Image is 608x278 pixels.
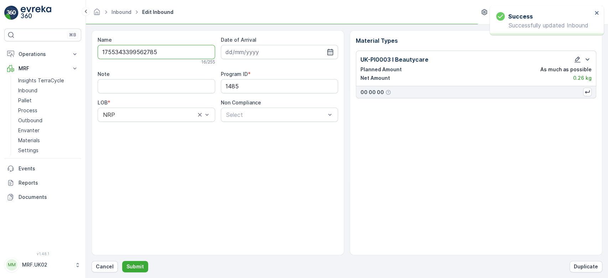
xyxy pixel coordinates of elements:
[201,59,215,65] p: 16 / 255
[18,127,40,134] p: Envanter
[111,9,131,15] a: Inbound
[18,77,64,84] p: Insights TerraCycle
[93,11,101,17] a: Homepage
[360,74,390,82] p: Net Amount
[221,99,261,105] label: Non Compliance
[4,252,81,256] span: v 1.48.1
[360,66,402,73] p: Planned Amount
[98,99,108,105] label: LOB
[126,263,144,270] p: Submit
[496,22,592,29] p: Successfully updated Inbound
[22,261,71,268] p: MRF.UK02
[594,10,599,17] button: close
[356,36,596,45] p: Material Types
[92,261,118,272] button: Cancel
[4,161,81,176] a: Events
[4,47,81,61] button: Operations
[6,259,17,271] div: MM
[15,86,81,96] a: Inbound
[141,9,175,16] span: Edit Inbound
[4,176,81,190] a: Reports
[4,6,19,20] img: logo
[98,71,110,77] label: Note
[15,125,81,135] a: Envanter
[570,261,602,272] button: Duplicate
[15,96,81,105] a: Pallet
[4,61,81,76] button: MRF
[221,71,248,77] label: Program ID
[221,45,338,59] input: dd/mm/yyyy
[15,105,81,115] a: Process
[18,97,32,104] p: Pallet
[19,165,78,172] p: Events
[226,110,326,119] p: Select
[69,32,76,38] p: ⌘B
[18,87,37,94] p: Inbound
[15,135,81,145] a: Materials
[21,6,51,20] img: logo_light-DOdMpM7g.png
[221,37,256,43] label: Date of Arrival
[360,89,384,96] p: 00 00 00
[122,261,148,272] button: Submit
[19,51,67,58] p: Operations
[15,115,81,125] a: Outbound
[574,263,598,270] p: Duplicate
[19,179,78,186] p: Reports
[98,37,112,43] label: Name
[96,263,114,270] p: Cancel
[15,76,81,86] a: Insights TerraCycle
[18,147,38,154] p: Settings
[18,117,42,124] p: Outbound
[15,145,81,155] a: Settings
[19,194,78,201] p: Documents
[540,66,592,73] p: As much as possible
[18,137,40,144] p: Materials
[19,65,67,72] p: MRF
[573,74,592,82] p: 0.26 kg
[4,190,81,204] a: Documents
[18,107,37,114] p: Process
[508,12,533,21] h3: Success
[385,89,391,95] div: Help Tooltip Icon
[4,257,81,272] button: MMMRF.UK02
[360,55,428,64] p: UK-PI0003 I Beautycare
